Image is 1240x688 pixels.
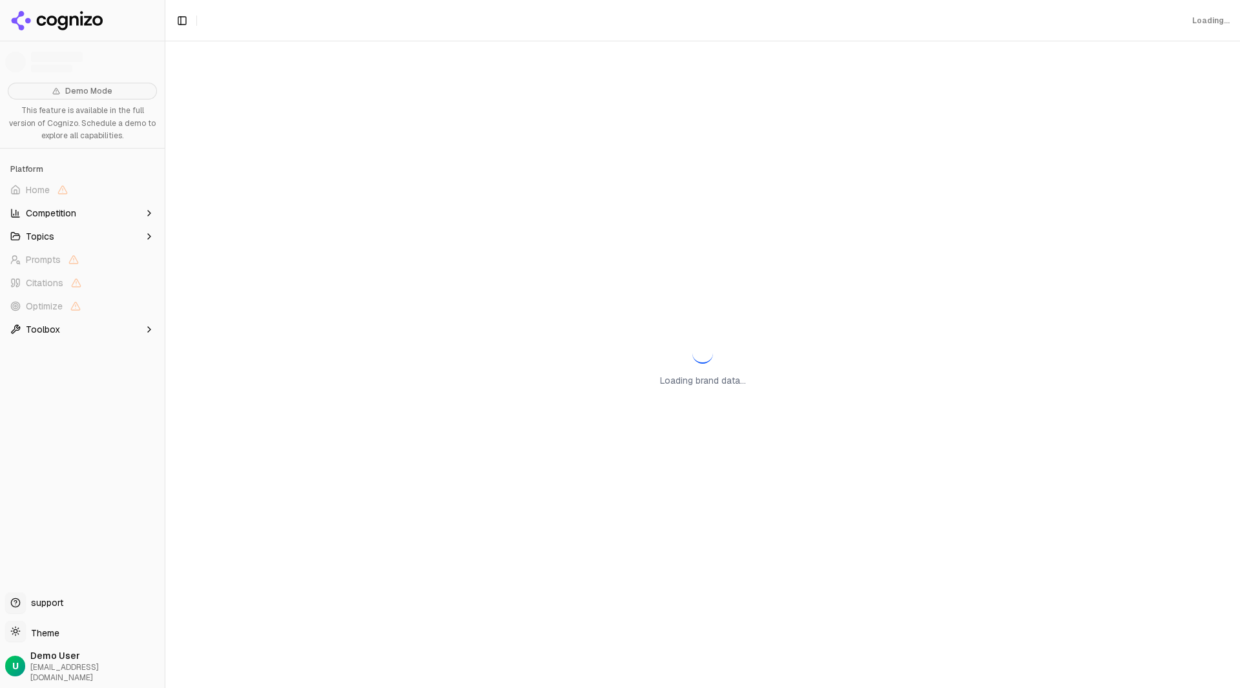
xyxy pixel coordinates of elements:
[26,323,60,336] span: Toolbox
[30,662,160,683] span: [EMAIL_ADDRESS][DOMAIN_NAME]
[26,596,63,609] span: support
[26,183,50,196] span: Home
[26,627,59,639] span: Theme
[1192,16,1230,26] div: Loading...
[660,374,746,387] p: Loading brand data...
[26,253,61,266] span: Prompts
[8,105,157,143] p: This feature is available in the full version of Cognizo. Schedule a demo to explore all capabili...
[5,203,160,224] button: Competition
[26,276,63,289] span: Citations
[26,207,76,220] span: Competition
[5,226,160,247] button: Topics
[5,319,160,340] button: Toolbox
[26,300,63,313] span: Optimize
[65,86,112,96] span: Demo Mode
[5,159,160,180] div: Platform
[30,649,160,662] span: Demo User
[12,660,19,672] span: U
[26,230,54,243] span: Topics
